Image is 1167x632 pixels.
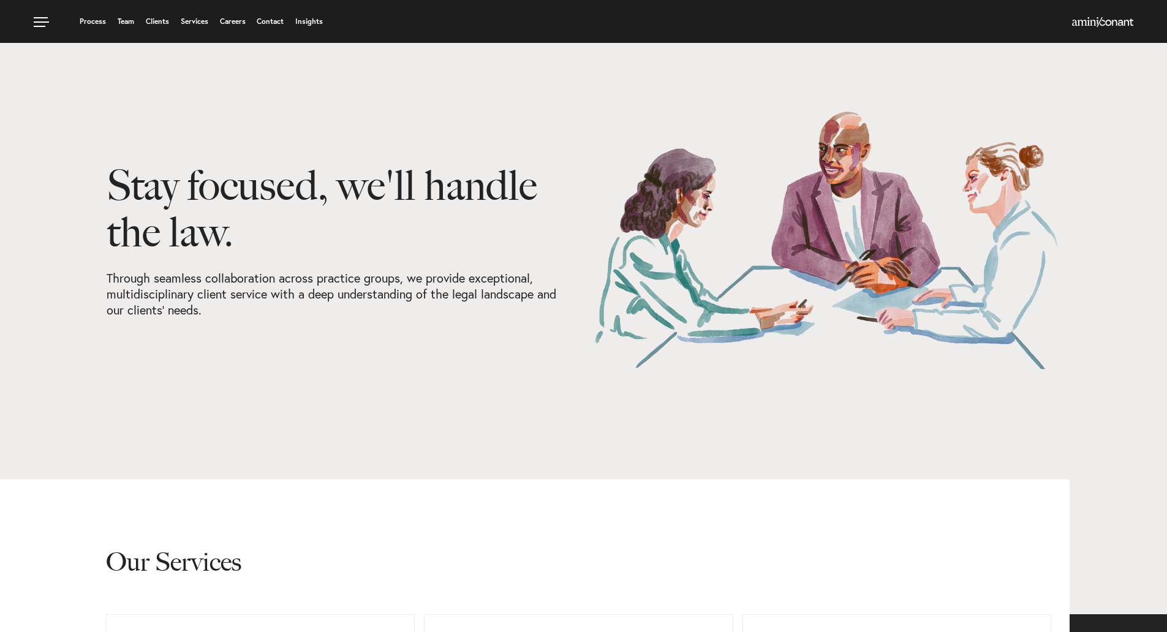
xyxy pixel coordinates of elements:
p: Through seamless collaboration across practice groups, we provide exceptional, multidisciplinary ... [107,270,575,318]
h2: Our Services [106,479,1051,614]
a: Clients [146,18,169,25]
a: Process [80,18,106,25]
a: Insights [295,18,323,25]
a: Contact [257,18,284,25]
h1: Stay focused, we'll handle the law. [107,162,575,270]
a: Home [1072,18,1133,28]
a: Careers [220,18,246,25]
img: Amini & Conant [1072,17,1133,27]
a: Services [181,18,208,25]
a: Team [118,18,134,25]
img: Our Services [593,110,1061,369]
